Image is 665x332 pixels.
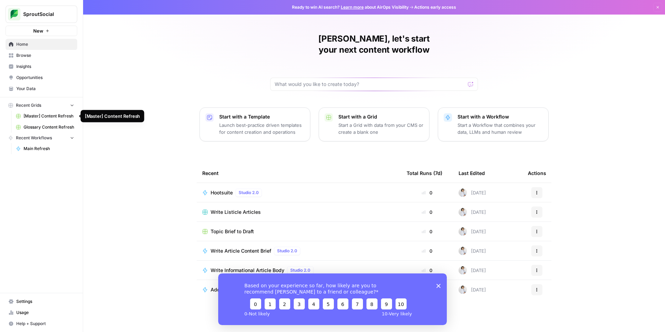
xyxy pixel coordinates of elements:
[16,75,74,81] span: Opportunities
[6,307,77,318] a: Usage
[219,122,304,136] p: Launch best-practice driven templates for content creation and operations
[407,209,447,216] div: 0
[459,164,485,183] div: Last Edited
[6,100,77,111] button: Recent Grids
[458,122,543,136] p: Start a Workflow that combines your data, LLMs and human review
[16,63,74,70] span: Insights
[338,113,424,120] p: Start with a Grid
[338,122,424,136] p: Start a Grid with data from your CMS or create a blank one
[23,11,65,18] span: SproutSocial
[459,208,486,216] div: [DATE]
[202,286,396,294] a: Add Hero Image to ArticleStudio 2.0
[6,296,77,307] a: Settings
[277,248,297,254] span: Studio 2.0
[459,189,486,197] div: [DATE]
[24,113,74,119] span: [Master] Content Refresh
[211,209,261,216] span: Write Listicle Articles
[16,309,74,316] span: Usage
[6,61,77,72] a: Insights
[202,209,396,216] a: Write Listicle Articles
[16,298,74,305] span: Settings
[202,247,396,255] a: Write Article Content BriefStudio 2.0
[407,228,447,235] div: 0
[459,286,467,294] img: jknv0oczz1bkybh4cpsjhogg89cj
[459,247,467,255] img: jknv0oczz1bkybh4cpsjhogg89cj
[407,189,447,196] div: 0
[13,122,77,133] a: Glossary Content Refresh
[8,8,20,20] img: SproutSocial Logo
[211,267,284,274] span: Write Informational Article Body
[6,72,77,83] a: Opportunities
[13,111,77,122] a: [Master] Content Refresh
[6,83,77,94] a: Your Data
[202,164,396,183] div: Recent
[459,266,486,274] div: [DATE]
[459,266,467,274] img: jknv0oczz1bkybh4cpsjhogg89cj
[407,247,447,254] div: 0
[6,26,77,36] button: New
[16,52,74,59] span: Browse
[16,41,74,47] span: Home
[458,113,543,120] p: Start with a Workflow
[219,113,304,120] p: Start with a Template
[459,227,486,236] div: [DATE]
[6,39,77,50] a: Home
[341,5,364,10] a: Learn more
[218,273,447,325] iframe: Survey from AirOps
[16,135,52,141] span: Recent Workflows
[33,27,43,34] span: New
[6,133,77,143] button: Recent Workflows
[459,247,486,255] div: [DATE]
[6,50,77,61] a: Browse
[211,228,254,235] span: Topic Brief to Draft
[211,286,271,293] span: Add Hero Image to Article
[85,113,140,120] div: [Master] Content Refresh
[459,286,486,294] div: [DATE]
[407,164,442,183] div: Total Runs (7d)
[16,86,74,92] span: Your Data
[24,124,74,130] span: Glossary Content Refresh
[16,321,74,327] span: Help + Support
[459,189,467,197] img: jknv0oczz1bkybh4cpsjhogg89cj
[438,107,549,141] button: Start with a WorkflowStart a Workflow that combines your data, LLMs and human review
[292,4,409,10] span: Ready to win AI search? about AirOps Visibility
[459,227,467,236] img: jknv0oczz1bkybh4cpsjhogg89cj
[16,102,41,108] span: Recent Grids
[459,208,467,216] img: jknv0oczz1bkybh4cpsjhogg89cj
[270,33,478,55] h1: [PERSON_NAME], let's start your next content workflow
[211,247,271,254] span: Write Article Content Brief
[6,318,77,329] button: Help + Support
[202,228,396,235] a: Topic Brief to Draft
[414,4,456,10] span: Actions early access
[211,189,233,196] span: Hootsuite
[319,107,429,141] button: Start with a GridStart a Grid with data from your CMS or create a blank one
[275,81,465,88] input: What would you like to create today?
[202,189,396,197] a: HootsuiteStudio 2.0
[407,267,447,274] div: 0
[13,143,77,154] a: Main Refresh
[290,267,310,273] span: Studio 2.0
[202,266,396,274] a: Write Informational Article BodyStudio 2.0
[239,190,259,196] span: Studio 2.0
[24,146,74,152] span: Main Refresh
[6,6,77,23] button: Workspace: SproutSocial
[528,164,546,183] div: Actions
[199,107,310,141] button: Start with a TemplateLaunch best-practice driven templates for content creation and operations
